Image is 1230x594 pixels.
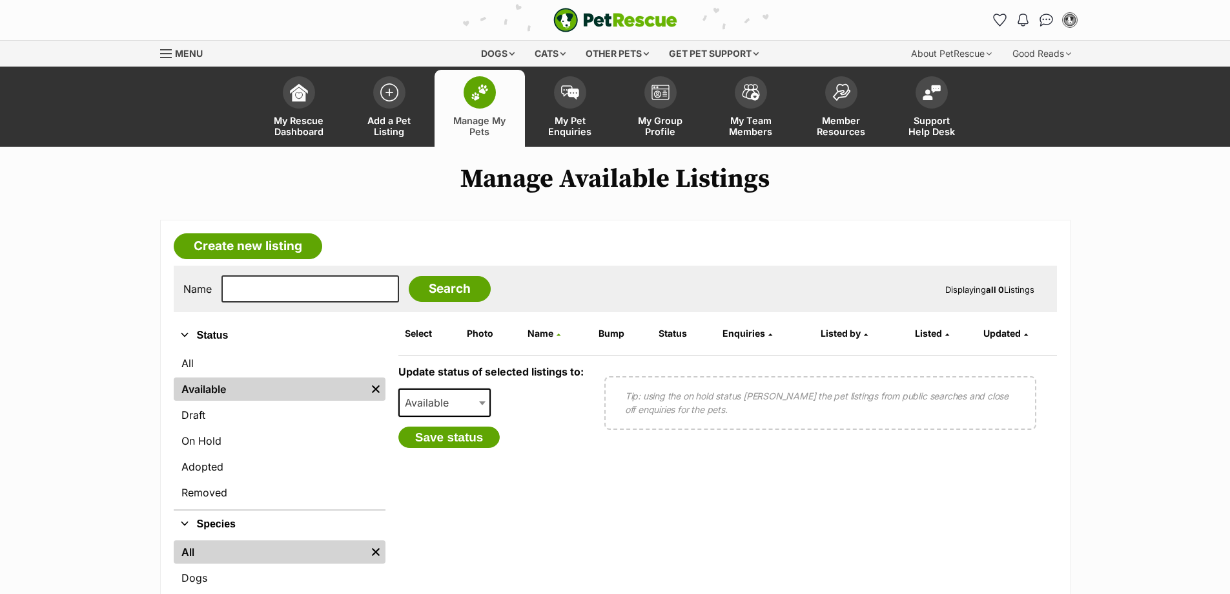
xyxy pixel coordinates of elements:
[366,540,385,564] a: Remove filter
[380,83,398,101] img: add-pet-listing-icon-0afa8454b4691262ce3f59096e99ab1cd57d4a30225e0717b998d2c9b9846f56.svg
[593,323,652,344] th: Bump
[553,8,677,32] img: logo-e224e6f780fb5917bec1dbf3a21bbac754714ae5b6737aabdf751b685950b380.svg
[525,70,615,147] a: My Pet Enquiries
[160,41,212,64] a: Menu
[1018,14,1028,27] img: notifications-46538b983faf8c2785f20acdc204bb7945ddae34d4c08c2a6579f10ce5e182be.svg
[526,41,575,67] div: Cats
[983,328,1021,339] span: Updated
[270,115,328,137] span: My Rescue Dashboard
[174,455,385,478] a: Adopted
[625,389,1016,416] p: Tip: using the on hold status [PERSON_NAME] the pet listings from public searches and close off e...
[986,284,1004,295] strong: all 0
[398,427,500,449] button: Save status
[653,323,716,344] th: Status
[174,566,385,589] a: Dogs
[1003,41,1080,67] div: Good Reads
[915,328,942,339] span: Listed
[528,328,553,339] span: Name
[821,328,861,339] span: Listed by
[561,85,579,100] img: pet-enquiries-icon-7e3ad2cf08bfb03b45e93fb7055b45f3efa6380592205ae92323e6603595dc1f.svg
[290,83,308,101] img: dashboard-icon-eb2f2d2d3e046f16d808141f083e7271f6b2e854fb5c12c21221c1fb7104beca.svg
[254,70,344,147] a: My Rescue Dashboard
[706,70,796,147] a: My Team Members
[1013,10,1034,30] button: Notifications
[174,352,385,375] a: All
[174,540,366,564] a: All
[174,349,385,509] div: Status
[528,328,560,339] a: Name
[1060,10,1080,30] button: My account
[360,115,418,137] span: Add a Pet Listing
[796,70,887,147] a: Member Resources
[902,41,1001,67] div: About PetRescue
[174,429,385,452] a: On Hold
[174,481,385,504] a: Removed
[832,83,850,101] img: member-resources-icon-8e73f808a243e03378d46382f2149f9095a855e16c252ad45f914b54edf8863c.svg
[615,70,706,147] a: My Group Profile
[945,284,1034,295] span: Displaying Listings
[631,115,690,137] span: My Group Profile
[174,516,385,533] button: Species
[174,377,366,401] a: Available
[174,233,322,259] a: Create new listing
[812,115,870,137] span: Member Resources
[903,115,961,137] span: Support Help Desk
[344,70,435,147] a: Add a Pet Listing
[990,10,1080,30] ul: Account quick links
[821,328,868,339] a: Listed by
[1036,10,1057,30] a: Conversations
[409,276,491,302] input: Search
[451,115,509,137] span: Manage My Pets
[462,323,521,344] th: Photo
[400,323,460,344] th: Select
[887,70,977,147] a: Support Help Desk
[915,328,949,339] a: Listed
[722,115,780,137] span: My Team Members
[1063,14,1076,27] img: Epping Vet profile pic
[1040,14,1053,27] img: chat-41dd97257d64d25036548639549fe6c8038ab92f7586957e7f3b1b290dea8141.svg
[990,10,1010,30] a: Favourites
[400,394,462,412] span: Available
[923,85,941,100] img: help-desk-icon-fdf02630f3aa405de69fd3d07c3f3aa587a6932b1a1747fa1d2bba05be0121f9.svg
[577,41,658,67] div: Other pets
[541,115,599,137] span: My Pet Enquiries
[471,84,489,101] img: manage-my-pets-icon-02211641906a0b7f246fdf0571729dbe1e7629f14944591b6c1af311fb30b64b.svg
[175,48,203,59] span: Menu
[723,328,765,339] span: translation missing: en.admin.listings.index.attributes.enquiries
[553,8,677,32] a: PetRescue
[723,328,772,339] a: Enquiries
[472,41,524,67] div: Dogs
[174,403,385,427] a: Draft
[183,283,212,295] label: Name
[435,70,525,147] a: Manage My Pets
[983,328,1028,339] a: Updated
[651,85,670,100] img: group-profile-icon-3fa3cf56718a62981997c0bc7e787c4b2cf8bcc04b72c1350f741eb67cf2f40e.svg
[398,365,584,378] label: Update status of selected listings to:
[366,377,385,401] a: Remove filter
[660,41,768,67] div: Get pet support
[398,388,491,417] span: Available
[174,327,385,344] button: Status
[742,84,760,101] img: team-members-icon-5396bd8760b3fe7c0b43da4ab00e1e3bb1a5d9ba89233759b79545d2d3fc5d0d.svg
